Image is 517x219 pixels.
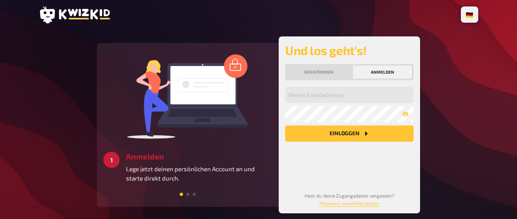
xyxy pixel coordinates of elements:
div: 1 [103,152,120,168]
h2: Und los geht's! [285,43,414,57]
button: Anmelden [353,66,412,79]
h3: Anmelden [126,152,272,161]
small: Hast du deine Zugangsdaten vergessen? [305,193,394,206]
a: Passwort wiederherstellen [319,200,380,206]
li: 🇩🇪 [462,8,477,21]
button: Einloggen [285,125,414,142]
p: Lege jetzt deinen persönlichen Account an und starte direkt durch. [126,164,272,183]
input: Meine Emailadresse [285,87,414,103]
button: Registrieren [287,66,351,79]
img: log in [127,54,248,139]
